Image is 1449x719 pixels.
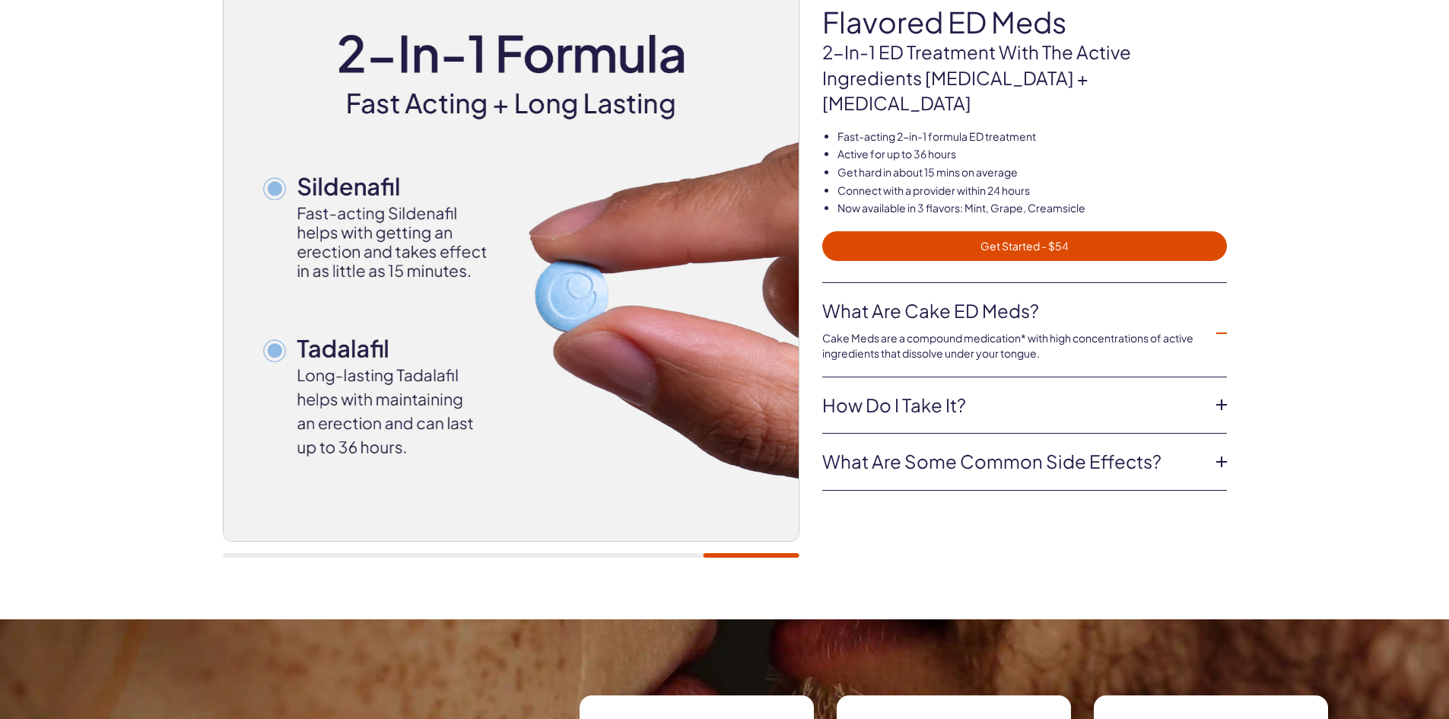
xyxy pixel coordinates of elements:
a: What are Cake ED Meds? [822,298,1203,324]
li: Fast-acting 2-in-1 formula ED treatment [837,129,1227,145]
li: Connect with a provider within 24 hours [837,183,1227,199]
div: Cake Meds are a compound medication* with high concentrations of active ingredients that dissolve... [822,323,1203,361]
li: Get hard in about 15 mins on average [837,165,1227,180]
a: What are some common side effects? [822,449,1203,475]
li: Now available in 3 flavors: Mint, Grape, Creamsicle [837,201,1227,216]
a: Get Started - $54 [822,231,1227,261]
span: Get Started - $54 [831,237,1218,255]
a: How do I take it? [822,393,1203,418]
li: Active for up to 36 hours [837,147,1227,162]
p: 2-in-1 ED treatment with the active ingredients [MEDICAL_DATA] + [MEDICAL_DATA] [822,40,1227,116]
h1: Flavored ED Meds [822,6,1227,38]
